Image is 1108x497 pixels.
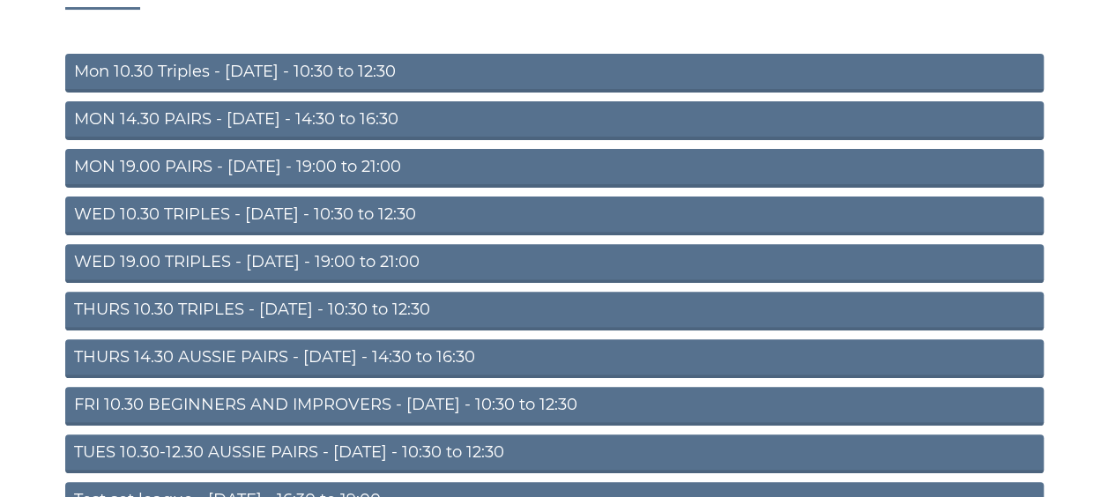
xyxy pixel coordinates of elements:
[65,434,1044,473] a: TUES 10.30-12.30 AUSSIE PAIRS - [DATE] - 10:30 to 12:30
[65,387,1044,426] a: FRI 10.30 BEGINNERS AND IMPROVERS - [DATE] - 10:30 to 12:30
[65,292,1044,330] a: THURS 10.30 TRIPLES - [DATE] - 10:30 to 12:30
[65,339,1044,378] a: THURS 14.30 AUSSIE PAIRS - [DATE] - 14:30 to 16:30
[65,101,1044,140] a: MON 14.30 PAIRS - [DATE] - 14:30 to 16:30
[65,197,1044,235] a: WED 10.30 TRIPLES - [DATE] - 10:30 to 12:30
[65,54,1044,93] a: Mon 10.30 Triples - [DATE] - 10:30 to 12:30
[65,244,1044,283] a: WED 19.00 TRIPLES - [DATE] - 19:00 to 21:00
[65,149,1044,188] a: MON 19.00 PAIRS - [DATE] - 19:00 to 21:00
